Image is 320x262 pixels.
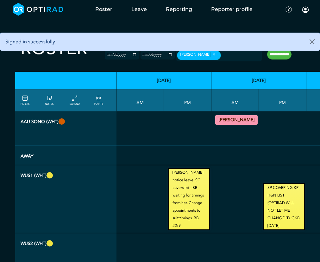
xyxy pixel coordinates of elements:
[94,95,103,106] a: collapse/expand expected points
[116,89,164,111] th: AM
[210,52,217,57] button: Remove item: '6e33956a-dfa4-4a41-b0fd-b193c321e257'
[15,111,116,146] th: AAU Sono (WHT)
[15,165,116,233] th: WUS1 (WHT)
[211,72,306,89] th: [DATE]
[70,95,80,106] a: collapse/expand entries
[21,95,29,106] a: FILTERS
[304,33,320,51] button: Close
[169,169,209,229] small: [PERSON_NAME] notice leave. SC covers list - BB waiting for timings from her. Change appointments...
[215,115,258,125] div: General US 08:30 - 13:00
[116,72,211,89] th: [DATE]
[15,146,116,165] th: Away
[164,89,211,111] th: PM
[216,116,257,124] summary: [PERSON_NAME]
[13,3,64,16] img: brand-opti-rad-logos-blue-and-white-d2f68631ba2948856bd03f2d395fb146ddc8fb01b4b6e9315ea85fa773367...
[177,51,221,60] div: [PERSON_NAME]
[264,184,304,229] small: SP COVERING KP H&N LIST (OPTIRAD WILL NOT LET ME CHANGE IT). GKB [DATE]
[259,89,306,111] th: PM
[21,38,87,59] h2: Roster
[211,89,259,111] th: AM
[45,95,53,106] a: show/hide notes
[222,53,254,59] input: null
